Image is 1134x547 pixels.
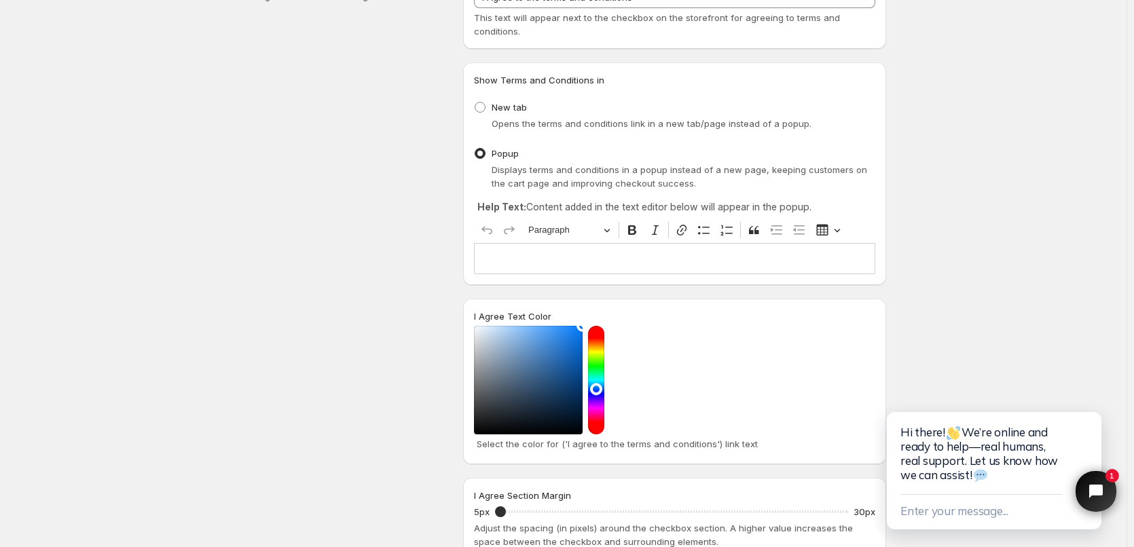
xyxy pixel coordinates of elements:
span: Popup [492,148,519,159]
span: New tab [492,102,527,113]
span: Show Terms and Conditions in [474,75,604,86]
span: I Agree Section Margin [474,490,571,501]
label: I Agree Text Color [474,309,551,323]
div: Editor editing area: main. Press Alt+0 for help. [474,243,875,273]
div: Editor toolbar [474,217,875,243]
p: Select the color for ('I agree to the terms and conditions') link text [477,437,873,451]
p: 5px [474,505,490,518]
span: This text will appear next to the checkbox on the storefront for agreeing to terms and conditions. [474,12,840,37]
span: Displays terms and conditions in a popup instead of a new page, keeping customers on the cart pag... [492,164,867,189]
iframe: Tidio Chat [873,354,1134,547]
strong: Help Text: [477,201,526,212]
button: Paragraph, Heading [522,220,616,241]
span: Opens the terms and conditions link in a new tab/page instead of a popup. [492,118,811,129]
span: Paragraph [528,222,599,238]
p: 30px [854,505,875,518]
span: Adjust the spacing (in pixels) around the checkbox section. A higher value increases the space be... [474,523,853,547]
p: Content added in the text editor below will appear in the popup. [477,200,872,214]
